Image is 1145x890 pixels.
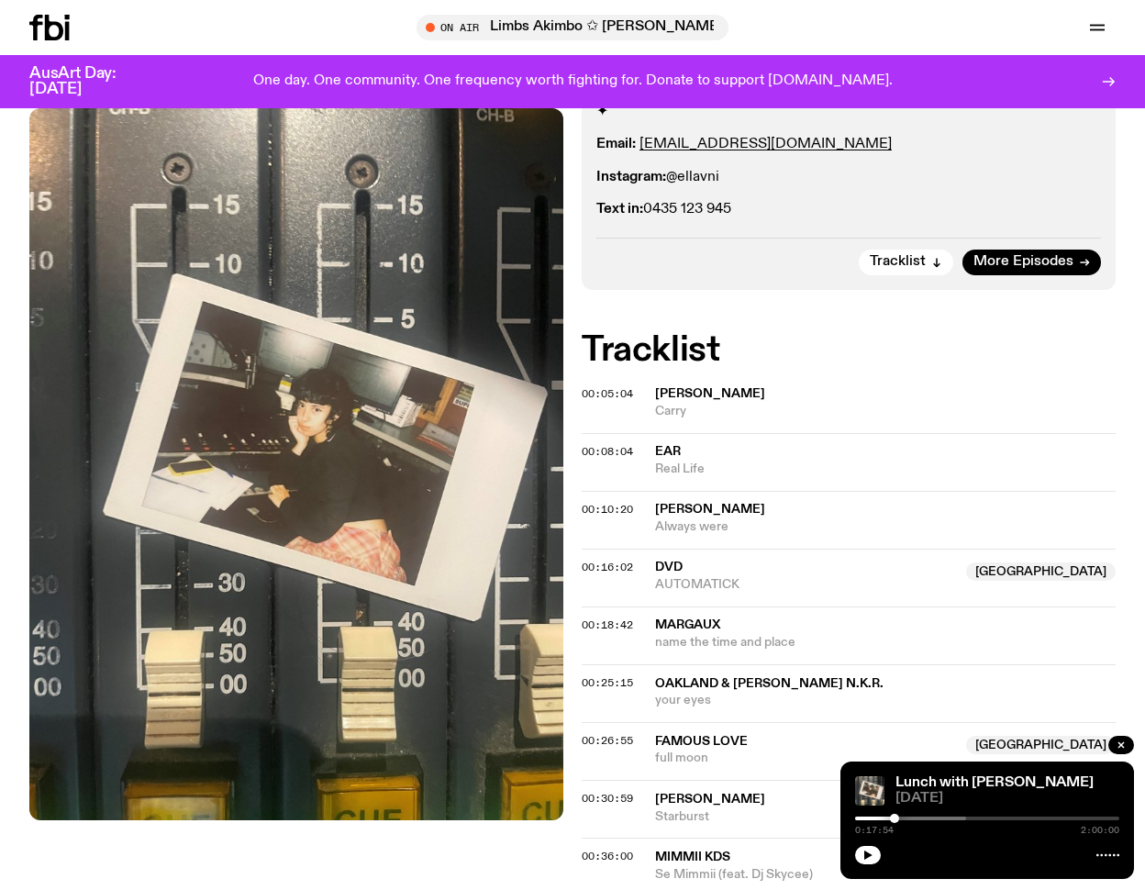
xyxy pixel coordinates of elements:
[582,560,633,574] span: 00:16:02
[966,736,1116,754] span: [GEOGRAPHIC_DATA]
[582,334,1116,367] h2: Tracklist
[655,634,1116,651] span: name the time and place
[655,793,765,806] span: [PERSON_NAME]
[596,169,1101,186] p: @ellavni
[582,447,633,457] button: 00:08:04
[596,170,666,184] strong: Instagram:
[582,733,633,748] span: 00:26:55
[655,851,730,863] span: Mimmii KDS
[417,15,728,40] button: On AirLimbs Akimbo ✩ [PERSON_NAME] ✩
[859,250,953,275] button: Tracklist
[655,735,748,748] span: famous love
[582,620,633,630] button: 00:18:42
[655,866,1116,884] span: Se Mimmii (feat. Dj Skycee)
[655,387,765,400] span: [PERSON_NAME]
[655,403,1116,420] span: Carry
[655,750,955,767] span: full moon
[895,775,1094,790] a: Lunch with [PERSON_NAME]
[582,617,633,632] span: 00:18:42
[582,849,633,863] span: 00:36:00
[962,250,1101,275] a: More Episodes
[655,503,765,516] span: [PERSON_NAME]
[582,675,633,690] span: 00:25:15
[655,618,720,631] span: margaux
[253,73,893,90] p: One day. One community. One frequency worth fighting for. Donate to support [DOMAIN_NAME].
[596,137,636,151] strong: Email:
[655,576,955,594] span: AUTOMATICK
[655,561,683,573] span: DVD
[639,137,892,151] a: [EMAIL_ADDRESS][DOMAIN_NAME]
[29,66,147,97] h3: AusArt Day: [DATE]
[582,386,633,401] span: 00:05:04
[973,255,1073,269] span: More Episodes
[596,201,1101,218] p: 0435 123 945
[582,389,633,399] button: 00:05:04
[582,502,633,517] span: 00:10:20
[582,505,633,515] button: 00:10:20
[855,776,884,806] img: A polaroid of Ella Avni in the studio on top of the mixer which is also located in the studio.
[582,794,633,804] button: 00:30:59
[582,736,633,746] button: 00:26:55
[655,518,1116,536] span: Always were
[582,562,633,573] button: 00:16:02
[582,851,633,862] button: 00:36:00
[870,255,926,269] span: Tracklist
[655,692,1116,709] span: your eyes
[655,677,884,690] span: oakland & [PERSON_NAME] N.K.R.
[966,562,1116,581] span: [GEOGRAPHIC_DATA]
[655,808,1116,826] span: Starburst
[1081,826,1119,835] span: 2:00:00
[582,444,633,459] span: 00:08:04
[596,202,643,217] strong: Text in:
[655,461,1116,478] span: Real Life
[655,445,681,458] span: ear
[582,678,633,688] button: 00:25:15
[855,826,894,835] span: 0:17:54
[895,792,1119,806] span: [DATE]
[582,791,633,806] span: 00:30:59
